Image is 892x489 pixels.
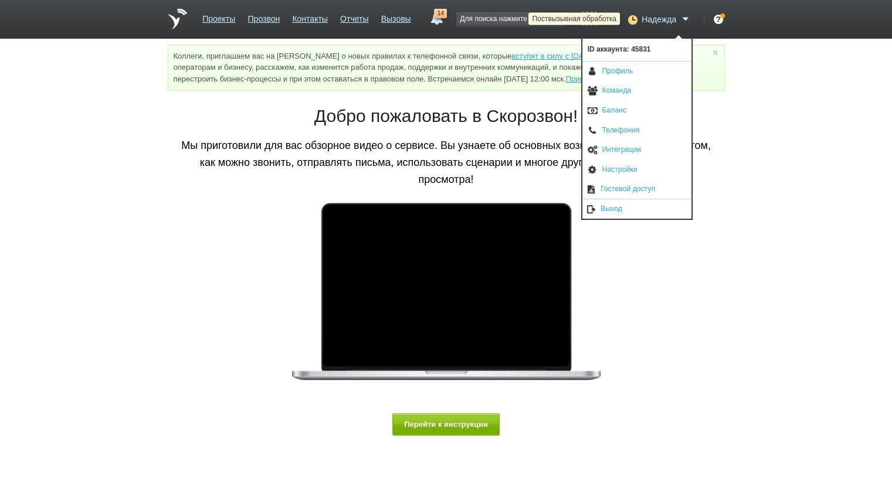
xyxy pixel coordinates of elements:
[582,81,691,101] a: Команда
[642,13,676,25] span: Надежда
[582,199,691,219] a: Выход
[381,8,411,25] a: Вызовы
[392,413,500,435] button: Перейти к инструкции
[511,52,595,60] a: вступят в силу с [DATE]
[177,104,716,128] h1: Добро пожаловать в Скорозвон!
[247,8,280,25] a: Прозвон
[168,9,187,29] a: На главную
[582,101,691,121] a: Баланс
[710,50,720,55] a: ×
[714,15,723,24] div: ?
[292,8,327,25] a: Контакты
[642,12,692,24] a: Надежда
[340,8,368,25] a: Отчеты
[456,12,565,25] input: Для поиска нажмите enter
[582,62,691,81] a: Профиль
[202,8,235,25] a: Проекты
[582,179,691,199] a: Гостевой доступ
[434,9,447,18] span: 14
[582,39,691,61] span: ID аккаунта: 45831
[582,140,691,160] a: Интеграции
[582,160,691,180] a: Настройки
[566,74,626,83] a: Принять участие
[168,45,725,91] div: Коллеги, приглашаем вас на [PERSON_NAME] о новых правилах к телефонной связи, которые : разберём ...
[426,9,447,23] a: 14
[177,137,716,188] p: Мы приготовили для вас обзорное видео о сервисе. Вы узнаете об основных возможностях сервиса, о т...
[582,121,691,141] a: Телефония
